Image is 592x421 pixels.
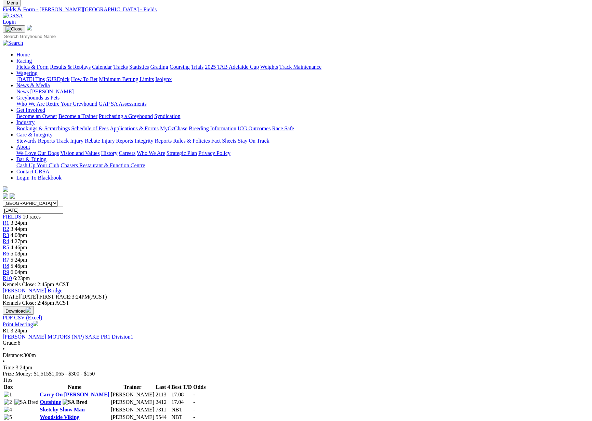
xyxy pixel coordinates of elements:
div: 300m [3,352,589,358]
td: 7311 [155,406,170,413]
span: 10 races [23,214,41,220]
a: Purchasing a Greyhound [99,113,153,119]
span: 3:24PM(ACST) [39,294,107,300]
div: 3:24pm [3,365,589,371]
span: 6:23pm [13,275,30,281]
td: [PERSON_NAME] [110,399,155,406]
a: Fields & Form [16,64,49,70]
a: Results & Replays [50,64,91,70]
a: Stay On Track [238,138,269,144]
a: History [101,150,117,156]
td: 2412 [155,399,170,406]
a: News & Media [16,82,50,88]
a: Integrity Reports [134,138,172,144]
span: Tips [3,377,12,383]
td: 2113 [155,391,170,398]
a: Trials [191,64,203,70]
td: 17.08 [171,391,192,398]
th: Odds [193,384,206,391]
input: Search [3,33,63,40]
div: Care & Integrity [16,138,589,144]
a: Breeding Information [189,126,236,131]
span: 6:04pm [11,269,27,275]
div: Bar & Dining [16,162,589,169]
a: R7 [3,257,9,263]
a: R9 [3,269,9,275]
span: 5:08pm [11,251,27,256]
span: - [193,414,195,420]
a: R6 [3,251,9,256]
a: R2 [3,226,9,232]
a: Who We Are [16,101,45,107]
img: logo-grsa-white.png [27,25,32,30]
td: NBT [171,414,192,421]
a: Stewards Reports [16,138,55,144]
a: Race Safe [272,126,294,131]
a: Bar & Dining [16,156,47,162]
span: - [193,407,195,412]
button: Toggle navigation [3,25,25,33]
img: Search [3,40,23,46]
span: 3:24pm [11,328,27,333]
span: 4:46pm [11,245,27,250]
div: About [16,150,589,156]
div: Kennels Close: 2:45pm ACST [3,300,589,306]
a: Track Injury Rebate [56,138,100,144]
img: 2 [4,399,12,405]
th: Trainer [110,384,155,391]
span: Time: [3,365,16,370]
a: R8 [3,263,9,269]
th: Best T/D [171,384,192,391]
a: Become a Trainer [58,113,97,119]
a: FIELDS [3,214,21,220]
a: R5 [3,245,9,250]
span: - [193,392,195,397]
td: 5544 [155,414,170,421]
div: News & Media [16,89,589,95]
span: Menu [7,0,18,5]
a: R1 [3,220,9,226]
a: Applications & Forms [110,126,159,131]
a: Isolynx [155,76,172,82]
span: FIRST RACE: [39,294,71,300]
a: PDF [3,315,13,320]
span: 4:27pm [11,238,27,244]
img: SA Bred [14,399,39,405]
span: 4:08pm [11,232,27,238]
span: Kennels Close: 2:45pm ACST [3,281,69,287]
span: R3 [3,232,9,238]
img: download.svg [26,307,31,313]
a: Chasers Restaurant & Function Centre [61,162,145,168]
a: Grading [150,64,168,70]
a: 2025 TAB Adelaide Cup [205,64,259,70]
a: Care & Integrity [16,132,53,137]
a: Schedule of Fees [71,126,108,131]
span: [DATE] [3,294,38,300]
img: Close [5,26,23,32]
a: Syndication [154,113,180,119]
td: [PERSON_NAME] [110,391,155,398]
span: [DATE] [3,294,21,300]
a: CSV (Excel) [14,315,42,320]
div: Racing [16,64,589,70]
a: Industry [16,119,35,125]
a: News [16,89,29,94]
span: 5:46pm [11,263,27,269]
div: Wagering [16,76,589,82]
a: Retire Your Greyhound [46,101,97,107]
span: $1,065 - $300 - $150 [49,371,95,377]
button: Download [3,306,34,315]
div: Prize Money: $1,515 [3,371,589,377]
a: Minimum Betting Limits [99,76,154,82]
a: Racing [16,58,32,64]
a: Login [3,19,16,25]
img: GRSA [3,13,23,19]
a: Vision and Values [60,150,100,156]
span: Grade: [3,340,18,346]
a: Fact Sheets [211,138,236,144]
a: Sketchy Show Man [40,407,85,412]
